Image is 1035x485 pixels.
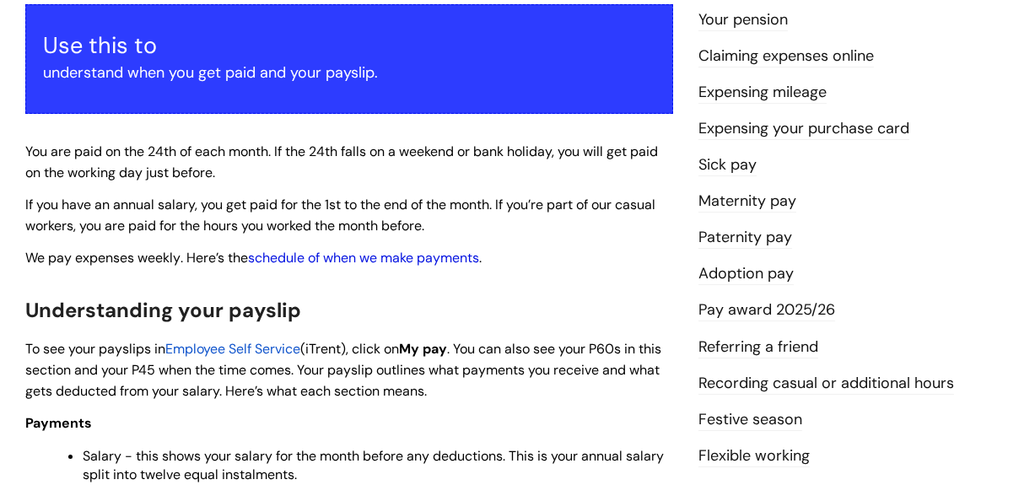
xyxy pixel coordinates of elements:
span: Salary - this shows your salary for the month before any deductions. This is your annual salary s... [83,447,664,483]
span: My pay [399,340,447,358]
a: Referring a friend [698,337,818,358]
a: Employee Self Service [165,340,300,358]
a: Pay award 2025/26 [698,299,835,321]
a: Maternity pay [698,191,796,213]
a: Flexible working [698,445,810,467]
a: Expensing mileage [698,82,827,104]
span: If you have an annual salary, you get paid for the 1st to the end of the month. If you’re part of... [25,196,655,234]
span: . Here’s the . [25,249,482,267]
a: Expensing your purchase card [698,118,909,140]
a: Claiming expenses online [698,46,874,67]
a: Your pension [698,9,788,31]
span: To see your payslips in [25,340,165,358]
span: (iTrent), click on [300,340,399,358]
a: Festive season [698,409,802,431]
a: Recording casual or additional hours [698,373,954,395]
span: You are paid on the 24th of each month. If the 24th falls on a weekend or bank holiday, you will ... [25,143,658,181]
span: Payments [25,414,92,432]
a: Adoption pay [698,263,794,285]
a: schedule of when we make payments [248,249,479,267]
a: Paternity pay [698,227,792,249]
span: We pay expenses weekly [25,249,181,267]
span: Understanding your payslip [25,297,301,323]
a: Sick pay [698,154,757,176]
p: understand when you get paid and your payslip. [43,59,655,86]
h3: Use this to [43,32,655,59]
span: . You can also see your P60s in this section and your P45 when the time comes. Your payslip outli... [25,340,661,400]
